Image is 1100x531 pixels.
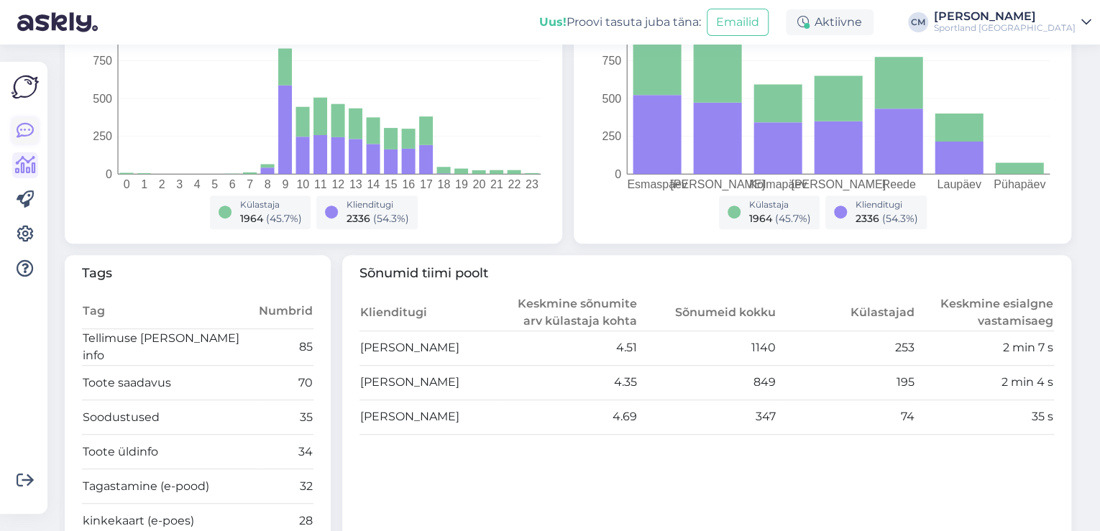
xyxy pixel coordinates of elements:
[908,12,928,32] div: CM
[856,212,879,225] span: 2336
[539,15,567,29] b: Uus!
[296,177,309,190] tspan: 10
[82,435,256,469] td: Toote üldinfo
[749,198,811,211] div: Külastaja
[637,400,776,434] td: 347
[934,22,1076,34] div: Sportland [GEOGRAPHIC_DATA]
[82,329,256,366] td: Tellimuse [PERSON_NAME] info
[882,212,918,225] span: ( 54.3 %)
[124,177,130,190] tspan: 0
[934,11,1091,34] a: [PERSON_NAME]Sportland [GEOGRAPHIC_DATA]
[211,177,218,190] tspan: 5
[881,177,915,190] tspan: Reede
[776,295,915,331] th: Külastajad
[472,177,485,190] tspan: 20
[194,177,201,190] tspan: 4
[420,177,433,190] tspan: 17
[82,264,313,283] span: Tags
[347,198,409,211] div: Klienditugi
[749,212,772,225] span: 1964
[282,177,288,190] tspan: 9
[82,366,256,400] td: Toote saadavus
[266,212,302,225] span: ( 45.7 %)
[373,212,409,225] span: ( 54.3 %)
[331,177,344,190] tspan: 12
[349,177,362,190] tspan: 13
[159,177,165,190] tspan: 2
[637,331,776,365] td: 1140
[508,177,521,190] tspan: 22
[786,9,874,35] div: Aktiivne
[12,73,39,101] img: Askly Logo
[615,167,621,180] tspan: 0
[256,295,314,329] th: Numbrid
[602,55,621,67] tspan: 750
[791,177,886,190] tspan: [PERSON_NAME]
[602,130,621,142] tspan: 250
[367,177,380,190] tspan: 14
[265,177,271,190] tspan: 8
[385,177,398,190] tspan: 15
[498,331,637,365] td: 4.51
[498,400,637,434] td: 4.69
[455,177,468,190] tspan: 19
[93,130,112,142] tspan: 250
[775,212,811,225] span: ( 45.7 %)
[229,177,236,190] tspan: 6
[256,366,314,400] td: 70
[776,331,915,365] td: 253
[256,329,314,366] td: 85
[602,92,621,104] tspan: 500
[437,177,450,190] tspan: 18
[256,435,314,469] td: 34
[915,400,1054,434] td: 35 s
[490,177,503,190] tspan: 21
[402,177,415,190] tspan: 16
[359,365,498,400] td: [PERSON_NAME]
[93,92,112,104] tspan: 500
[141,177,147,190] tspan: 1
[359,264,1054,283] span: Sõnumid tiimi poolt
[82,469,256,504] td: Tagastamine (e-pood)
[93,55,112,67] tspan: 750
[359,331,498,365] td: [PERSON_NAME]
[915,331,1054,365] td: 2 min 7 s
[498,295,637,331] th: Keskmine sõnumite arv külastaja kohta
[256,400,314,435] td: 35
[856,198,918,211] div: Klienditugi
[498,365,637,400] td: 4.35
[915,295,1054,331] th: Keskmine esialgne vastamisaeg
[937,177,981,190] tspan: Laupäev
[82,400,256,435] td: Soodustused
[240,198,302,211] div: Külastaja
[347,212,370,225] span: 2336
[776,400,915,434] td: 74
[637,295,776,331] th: Sõnumeid kokku
[627,177,687,190] tspan: Esmaspäev
[539,14,701,31] div: Proovi tasuta juba täna:
[776,365,915,400] td: 195
[915,365,1054,400] td: 2 min 4 s
[106,167,112,180] tspan: 0
[240,212,263,225] span: 1964
[359,295,498,331] th: Klienditugi
[994,177,1045,190] tspan: Pühapäev
[749,177,807,190] tspan: Kolmapäev
[707,9,769,36] button: Emailid
[247,177,253,190] tspan: 7
[934,11,1076,22] div: [PERSON_NAME]
[526,177,538,190] tspan: 23
[176,177,183,190] tspan: 3
[637,365,776,400] td: 849
[314,177,327,190] tspan: 11
[82,295,256,329] th: Tag
[670,177,765,190] tspan: [PERSON_NAME]
[359,400,498,434] td: [PERSON_NAME]
[256,469,314,504] td: 32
